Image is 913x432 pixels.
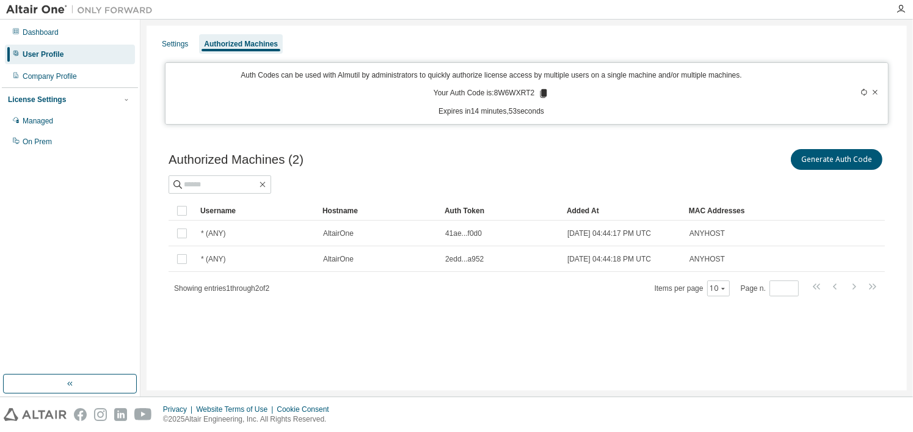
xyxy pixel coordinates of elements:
span: 41ae...f0d0 [445,229,482,238]
span: Items per page [655,280,730,296]
div: Company Profile [23,71,77,81]
img: linkedin.svg [114,408,127,421]
span: ANYHOST [689,229,725,238]
div: Username [200,201,313,221]
p: © 2025 Altair Engineering, Inc. All Rights Reserved. [163,414,336,425]
div: Privacy [163,405,196,414]
div: Cookie Consent [277,405,336,414]
img: instagram.svg [94,408,107,421]
span: Page n. [741,280,799,296]
div: Added At [567,201,679,221]
div: Auth Token [445,201,557,221]
span: [DATE] 04:44:18 PM UTC [567,254,651,264]
p: Expires in 14 minutes, 53 seconds [173,106,810,117]
div: MAC Addresses [689,201,757,221]
div: Website Terms of Use [196,405,277,414]
div: Hostname [322,201,435,221]
span: AltairOne [323,254,354,264]
div: Authorized Machines [204,39,278,49]
div: User Profile [23,49,64,59]
div: License Settings [8,95,66,104]
div: Managed [23,116,53,126]
span: AltairOne [323,229,354,238]
img: altair_logo.svg [4,408,67,421]
span: [DATE] 04:44:17 PM UTC [567,229,651,238]
span: ANYHOST [689,254,725,264]
button: 10 [710,284,727,293]
span: Authorized Machines (2) [169,153,304,167]
span: * (ANY) [201,229,226,238]
p: Your Auth Code is: 8W6WXRT2 [434,88,549,99]
img: Altair One [6,4,159,16]
span: * (ANY) [201,254,226,264]
p: Auth Codes can be used with Almutil by administrators to quickly authorize license access by mult... [173,70,810,81]
button: Generate Auth Code [791,149,882,170]
div: Dashboard [23,27,59,37]
div: On Prem [23,137,52,147]
span: Showing entries 1 through 2 of 2 [174,284,269,293]
div: Settings [162,39,188,49]
img: facebook.svg [74,408,87,421]
img: youtube.svg [134,408,152,421]
span: 2edd...a952 [445,254,484,264]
